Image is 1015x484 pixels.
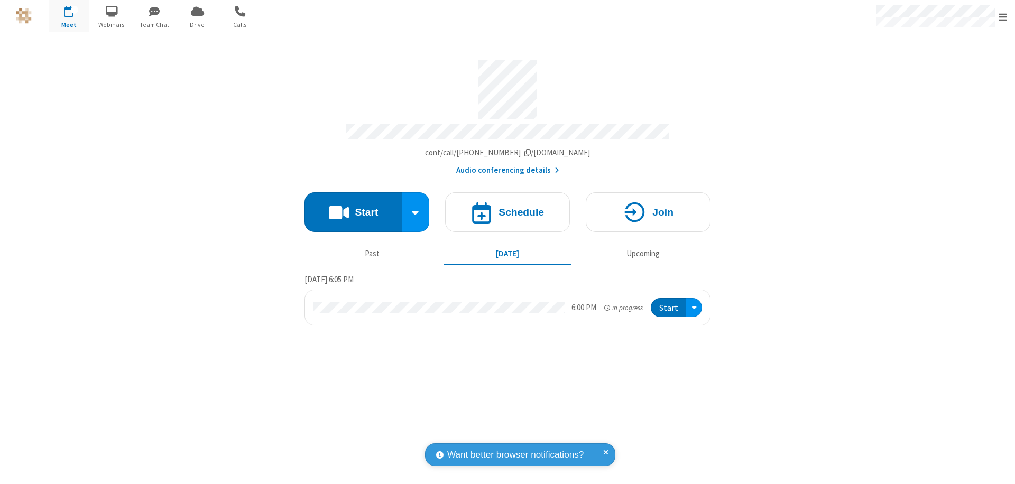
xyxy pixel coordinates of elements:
[571,302,596,314] div: 6:00 PM
[71,6,78,14] div: 1
[220,20,260,30] span: Calls
[49,20,89,30] span: Meet
[178,20,217,30] span: Drive
[604,303,643,313] em: in progress
[651,298,686,318] button: Start
[444,244,571,264] button: [DATE]
[92,20,132,30] span: Webinars
[989,457,1007,477] iframe: Chat
[402,192,430,232] div: Start conference options
[425,147,590,157] span: Copy my meeting room link
[135,20,174,30] span: Team Chat
[456,164,559,176] button: Audio conferencing details
[652,207,673,217] h4: Join
[499,207,544,217] h4: Schedule
[586,192,710,232] button: Join
[16,8,32,24] img: QA Selenium DO NOT DELETE OR CHANGE
[304,52,710,176] section: Account details
[579,244,707,264] button: Upcoming
[425,147,590,159] button: Copy my meeting room linkCopy my meeting room link
[304,192,402,232] button: Start
[355,207,378,217] h4: Start
[304,274,354,284] span: [DATE] 6:05 PM
[445,192,570,232] button: Schedule
[447,448,584,462] span: Want better browser notifications?
[304,273,710,326] section: Today's Meetings
[309,244,436,264] button: Past
[686,298,702,318] div: Open menu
